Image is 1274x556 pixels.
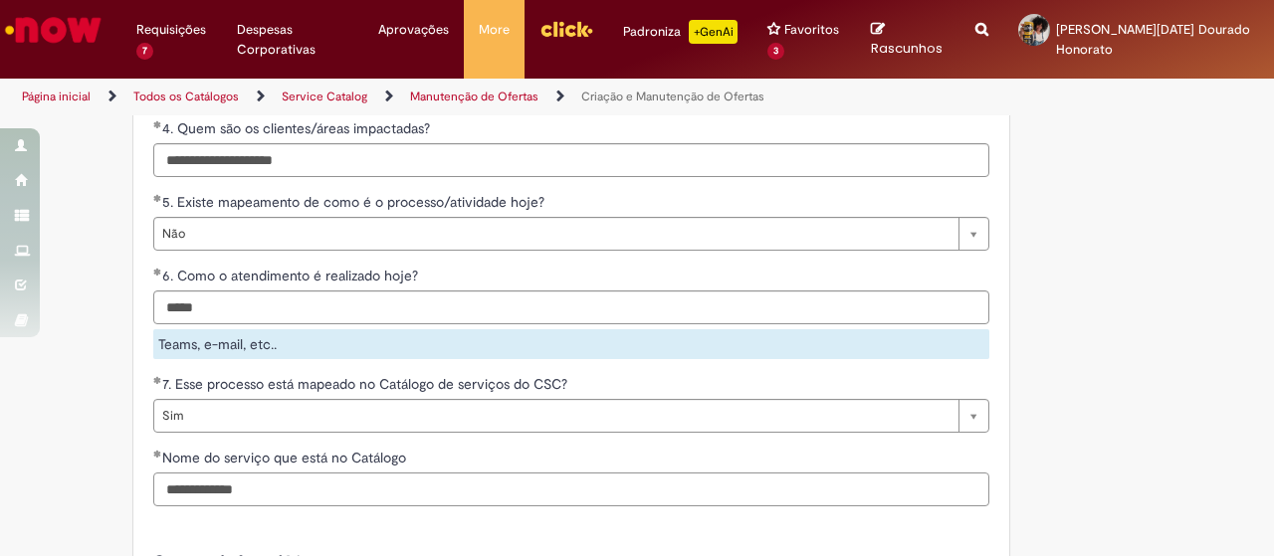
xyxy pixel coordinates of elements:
span: Obrigatório Preenchido [153,120,162,128]
span: 6. Como o atendimento é realizado hoje? [162,267,422,284]
input: Nome do serviço que está no Catálogo [153,472,989,506]
img: ServiceNow [2,10,105,50]
span: Favoritos [784,20,839,40]
span: Sim [162,400,949,432]
p: +GenAi [689,20,738,44]
span: Requisições [136,20,206,40]
span: Aprovações [378,20,449,40]
span: 3 [767,43,784,60]
span: 4. Quem são os clientes/áreas impactadas? [162,119,434,137]
a: Todos os Catálogos [133,89,239,104]
span: 5. Existe mapeamento de como é o processo/atividade hoje? [162,193,548,211]
a: Rascunhos [871,21,946,58]
span: Obrigatório Preenchido [153,450,162,458]
span: Obrigatório Preenchido [153,268,162,276]
span: More [479,20,510,40]
span: Obrigatório Preenchido [153,194,162,202]
span: [PERSON_NAME][DATE] Dourado Honorato [1056,21,1250,58]
a: Página inicial [22,89,91,104]
span: 7 [136,43,153,60]
input: 4. Quem são os clientes/áreas impactadas? [153,143,989,177]
input: 6. Como o atendimento é realizado hoje? [153,290,989,324]
a: Manutenção de Ofertas [410,89,538,104]
img: click_logo_yellow_360x200.png [539,14,593,44]
span: Não [162,218,949,250]
a: Service Catalog [282,89,367,104]
div: Teams, e-mail, etc.. [153,329,989,359]
span: Despesas Corporativas [237,20,348,60]
ul: Trilhas de página [15,79,834,115]
span: Nome do serviço que está no Catálogo [162,449,410,466]
span: Rascunhos [871,39,943,58]
a: Criação e Manutenção de Ofertas [581,89,764,104]
span: Obrigatório Preenchido [153,376,162,384]
span: 7. Esse processo está mapeado no Catálogo de serviços do CSC? [162,375,571,393]
div: Padroniza [623,20,738,44]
